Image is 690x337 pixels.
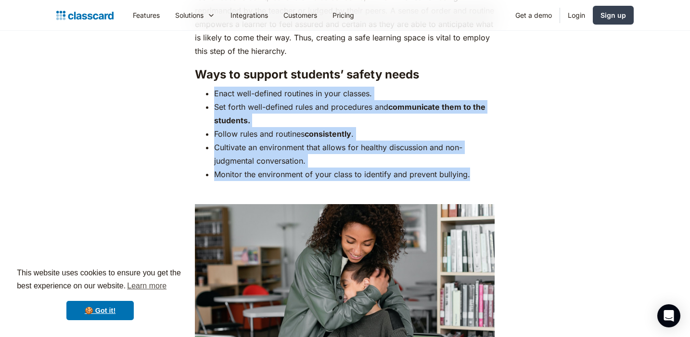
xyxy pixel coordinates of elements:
[167,4,223,26] div: Solutions
[276,4,325,26] a: Customers
[66,301,134,320] a: dismiss cookie message
[56,9,114,22] a: home
[214,87,495,100] li: Enact well-defined routines in your classes.
[305,129,351,139] strong: consistently
[593,6,634,25] a: Sign up
[657,304,680,327] div: Open Intercom Messenger
[214,141,495,168] li: Cultivate an environment that allows for healthy discussion and non-judgmental conversation.
[325,4,362,26] a: Pricing
[126,279,168,293] a: learn more about cookies
[195,186,495,199] p: ‍
[195,67,495,82] h3: Ways to support students’ safety needs
[125,4,167,26] a: Features
[223,4,276,26] a: Integrations
[601,10,626,20] div: Sign up
[175,10,204,20] div: Solutions
[214,100,495,127] li: Set forth well-defined rules and procedures and
[214,127,495,141] li: Follow rules and routines .
[560,4,593,26] a: Login
[8,258,192,329] div: cookieconsent
[508,4,560,26] a: Get a demo
[17,267,183,293] span: This website uses cookies to ensure you get the best experience on our website.
[214,168,495,181] li: Monitor the environment of your class to identify and prevent bullying.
